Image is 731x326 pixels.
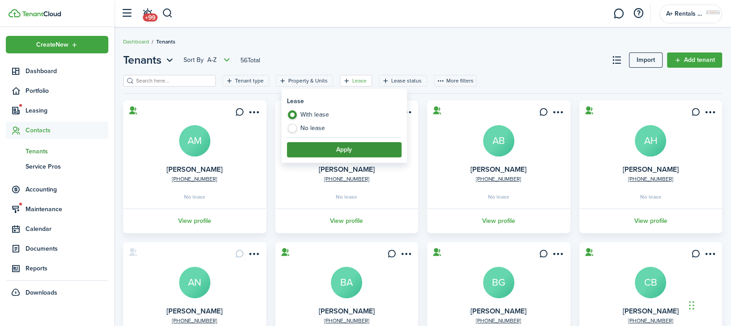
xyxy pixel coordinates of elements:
a: [PERSON_NAME] [167,164,222,174]
button: Search [162,6,173,21]
a: Dashboard [6,62,108,80]
a: [PERSON_NAME] [623,164,679,174]
filter-tag-label: Lease status [391,77,422,85]
span: Contacts [26,126,108,135]
a: Messaging [610,2,627,25]
filter-tag: Open filter [276,75,333,87]
span: Maintenance [26,204,108,214]
span: No lease [488,194,509,200]
span: No lease [640,194,661,200]
button: Open menu [184,55,232,65]
a: [PHONE_NUMBER] [324,317,369,325]
input: Search here... [134,77,213,85]
a: View profile [122,209,268,233]
a: Dashboard [123,38,149,46]
span: Portfolio [26,86,108,96]
img: TenantCloud [9,9,21,17]
span: Sort by [184,56,207,65]
div: Drag [689,292,694,319]
button: Open menu [247,108,261,120]
a: View profile [578,209,724,233]
button: Sort byA-Z [184,55,232,65]
button: Open menu [6,36,108,53]
button: Open resource center [631,6,646,21]
span: Dashboard [26,66,108,76]
span: +99 [143,13,158,22]
a: [PHONE_NUMBER] [476,175,521,183]
a: [PERSON_NAME] [319,306,375,316]
a: [PHONE_NUMBER] [172,175,217,183]
span: Accounting [26,185,108,194]
span: Downloads [26,288,57,297]
span: Reports [26,264,108,273]
a: Service Pros [6,159,108,174]
span: Leasing [26,106,108,115]
filter-tag: Open filter [379,75,427,87]
a: [PHONE_NUMBER] [324,175,369,183]
filter-tag: Open filter [340,75,372,87]
button: Open menu [551,249,565,261]
label: With lease [287,110,402,124]
span: Tenants [123,52,162,68]
a: [PHONE_NUMBER] [172,317,217,325]
button: Apply [287,142,402,157]
a: [PERSON_NAME] [470,164,526,174]
button: Open menu [702,108,717,120]
span: Service Pros [26,162,108,171]
a: BG [483,267,514,298]
header-page-total: 56 Total [240,56,260,65]
filter-tag: Open filter [222,75,269,87]
a: Add tenant [667,52,722,68]
button: Open menu [247,249,261,261]
a: CB [635,267,666,298]
h3: Lease [287,96,304,106]
span: No lease [336,194,357,200]
span: A-Z [207,56,217,65]
span: Calendar [26,224,108,234]
a: Notifications [139,2,156,25]
filter-tag-label: Tenant type [235,77,264,85]
a: AM [179,125,210,156]
span: No lease [184,194,205,200]
button: Open menu [123,52,175,68]
a: [PHONE_NUMBER] [628,317,673,325]
a: View profile [426,209,572,233]
a: [PHONE_NUMBER] [628,175,673,183]
a: [PERSON_NAME] [319,164,375,174]
button: Open menu [551,108,565,120]
button: Tenants [123,52,175,68]
span: A+ Rentals LLC [666,11,702,17]
button: Open sidebar [118,5,135,22]
filter-tag-label: Lease [352,77,367,85]
filter-tag-label: Property & Units [288,77,328,85]
a: [PHONE_NUMBER] [476,317,521,325]
a: BA [331,267,362,298]
a: AB [483,125,514,156]
button: Open menu [398,249,413,261]
label: No lease [287,124,402,133]
span: Tenants [26,147,108,156]
span: Create New [36,42,68,48]
img: A+ Rentals LLC [705,7,720,21]
img: TenantCloud [22,11,61,17]
a: Reports [6,260,108,277]
a: [PERSON_NAME] [623,306,679,316]
span: Tenants [156,38,175,46]
iframe: Chat Widget [686,283,731,326]
a: [PERSON_NAME] [167,306,222,316]
a: Import [629,52,663,68]
button: More filters [434,75,477,87]
a: AN [179,267,210,298]
a: Tenants [6,143,108,159]
button: Open menu [702,249,717,261]
a: AH [635,125,666,156]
